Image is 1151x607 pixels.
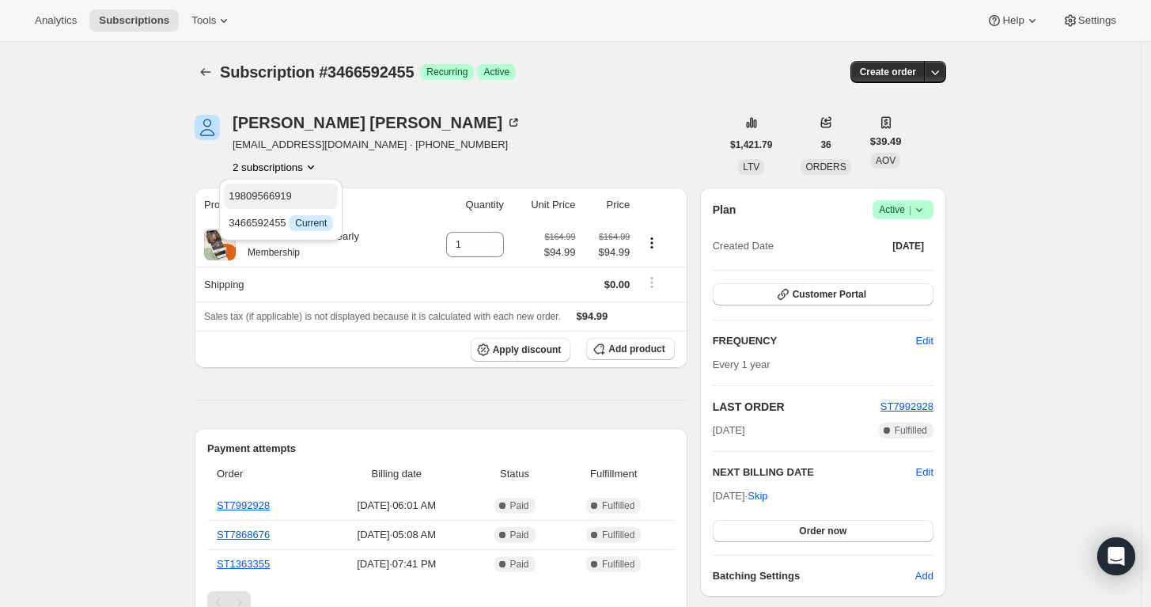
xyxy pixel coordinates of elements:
button: Add [906,563,943,589]
span: Fulfilled [602,499,634,512]
span: $94.99 [585,245,630,260]
span: Current [295,217,327,230]
span: Paid [510,499,529,512]
span: Created Date [713,238,774,254]
h6: Batching Settings [713,568,915,584]
span: Paid [510,529,529,541]
span: Paid [510,558,529,571]
button: Analytics [25,9,86,32]
h2: NEXT BILLING DATE [713,465,916,480]
span: $94.99 [577,310,608,322]
div: Open Intercom Messenger [1097,537,1135,575]
button: Edit [907,328,943,354]
button: Skip [738,484,777,509]
th: Price [581,188,635,222]
button: Tools [182,9,241,32]
button: Create order [850,61,926,83]
span: Diane Tavares [195,115,220,140]
span: $1,421.79 [730,138,772,151]
span: LTV [743,161,759,173]
span: [DATE] · [713,490,768,502]
span: Subscription #3466592455 [220,63,414,81]
h2: FREQUENCY [713,333,916,349]
a: ST7868676 [217,529,270,541]
button: Add product [586,338,674,360]
h2: Plan [713,202,736,218]
button: Settings [1053,9,1126,32]
span: Settings [1078,14,1116,27]
span: Apply discount [493,343,562,356]
span: ORDERS [805,161,846,173]
small: $164.99 [544,232,575,241]
span: Customer Portal [793,288,866,301]
span: Skip [748,488,767,504]
span: Sales tax (if applicable) is not displayed because it is calculated with each new order. [204,311,561,322]
span: 3466592455 [229,217,333,229]
button: Product actions [639,234,664,252]
span: [EMAIL_ADDRESS][DOMAIN_NAME] · [PHONE_NUMBER] [233,137,521,153]
span: Create order [860,66,916,78]
small: $164.99 [599,232,630,241]
span: 19809566919 [229,190,292,202]
h2: LAST ORDER [713,399,880,415]
span: [DATE] [892,240,924,252]
a: ST7992928 [217,499,270,511]
span: [DATE] · 07:41 PM [326,556,467,572]
span: Status [476,466,552,482]
button: $1,421.79 [721,134,782,156]
button: Subscriptions [195,61,217,83]
button: Subscriptions [89,9,179,32]
span: Fulfillment [562,466,665,482]
span: [DATE] · 06:01 AM [326,498,467,514]
span: $0.00 [604,279,630,290]
span: Analytics [35,14,77,27]
button: [DATE] [883,235,933,257]
span: Active [879,202,927,218]
button: Product actions [233,159,319,175]
div: [PERSON_NAME] [PERSON_NAME] [233,115,521,131]
a: ST1363355 [217,558,270,570]
span: Edit [916,333,933,349]
button: Shipping actions [639,274,664,291]
a: ST7992928 [880,400,933,412]
span: Order now [799,525,846,537]
span: $39.49 [870,134,902,150]
span: Fulfilled [602,529,634,541]
span: AOV [876,155,895,166]
span: Recurring [426,66,468,78]
span: Help [1002,14,1024,27]
span: Add [915,568,933,584]
span: Tools [191,14,216,27]
button: ST7992928 [880,399,933,415]
span: [DATE] · 05:08 AM [326,527,467,543]
button: Help [977,9,1049,32]
span: | [909,203,911,216]
th: Order [207,457,321,491]
button: Apply discount [471,338,571,362]
button: 36 [811,134,840,156]
th: Quantity [419,188,509,222]
th: Product [195,188,419,222]
button: 3466592455 InfoCurrent [224,211,338,236]
span: Every 1 year [713,359,770,370]
button: Customer Portal [713,283,933,305]
span: $94.99 [544,245,576,260]
span: Active [483,66,509,78]
span: Fulfilled [895,424,927,437]
span: Billing date [326,466,467,482]
span: Fulfilled [602,558,634,571]
span: 36 [820,138,831,151]
img: product img [204,229,236,260]
button: 19809566919 [224,184,338,209]
button: Order now [713,520,933,542]
button: Edit [916,465,933,480]
h2: Payment attempts [207,441,675,457]
th: Unit Price [509,188,581,222]
th: Shipping [195,267,419,302]
span: Subscriptions [99,14,169,27]
span: [DATE] [713,423,745,438]
span: Add product [608,343,664,355]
